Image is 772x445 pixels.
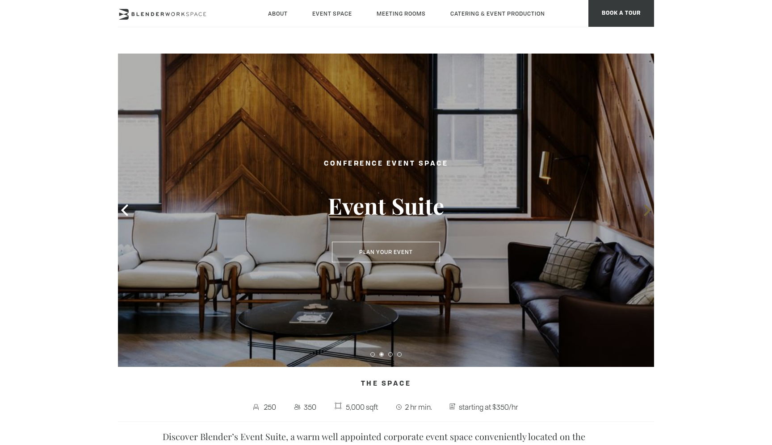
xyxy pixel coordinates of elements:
span: 5,000 sqft [344,400,380,414]
span: 2 hr min. [403,400,434,414]
span: starting at $350/hr [457,400,520,414]
h3: Event Suite [283,192,489,220]
span: 350 [302,400,319,414]
span: 250 [262,400,278,414]
h2: Conference Event Space [283,158,489,170]
button: Plan Your Event [332,242,440,262]
h4: The Space [118,376,654,393]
